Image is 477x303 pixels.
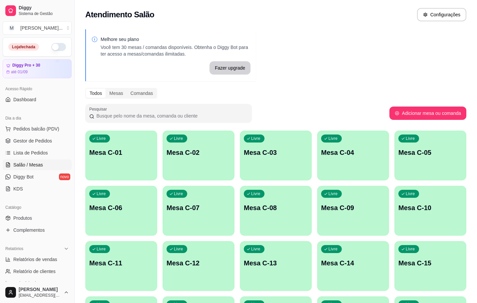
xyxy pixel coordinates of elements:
p: Livre [328,136,338,141]
a: Lista de Pedidos [3,148,72,158]
div: Dia a dia [3,113,72,124]
p: Livre [97,136,106,141]
span: M [8,25,15,31]
span: Relatório de mesas [13,280,54,287]
a: Salão / Mesas [3,159,72,170]
p: Livre [328,191,338,196]
button: LivreMesa C-02 [163,131,235,180]
a: Relatório de clientes [3,266,72,277]
p: Mesa C-01 [89,148,153,157]
a: DiggySistema de Gestão [3,3,72,19]
button: Fazer upgrade [210,61,250,75]
button: [PERSON_NAME][EMAIL_ADDRESS][DOMAIN_NAME] [3,284,72,300]
button: LivreMesa C-09 [317,186,389,236]
p: Livre [328,246,338,252]
p: Livre [97,191,106,196]
span: KDS [13,185,23,192]
span: [PERSON_NAME] [19,287,61,293]
div: Todos [86,89,106,98]
button: LivreMesa C-15 [394,241,466,291]
p: Mesa C-06 [89,203,153,212]
button: LivreMesa C-04 [317,131,389,180]
button: LivreMesa C-07 [163,186,235,236]
span: Pedidos balcão (PDV) [13,126,59,132]
p: Mesa C-09 [321,203,385,212]
button: Adicionar mesa ou comanda [389,107,466,120]
button: Select a team [3,21,72,35]
span: Relatório de clientes [13,268,56,275]
div: Catálogo [3,202,72,213]
span: Lista de Pedidos [13,150,48,156]
a: Diggy Pro + 30até 01/09 [3,59,72,78]
p: Livre [406,246,415,252]
a: KDS [3,183,72,194]
a: Complementos [3,225,72,235]
span: Relatórios [5,246,23,251]
p: Mesa C-04 [321,148,385,157]
a: Produtos [3,213,72,223]
p: Mesa C-08 [244,203,308,212]
p: Mesa C-13 [244,258,308,268]
button: Configurações [417,8,466,21]
p: Você tem 30 mesas / comandas disponíveis. Obtenha o Diggy Bot para ter acesso a mesas/comandas il... [101,44,250,57]
button: LivreMesa C-08 [240,186,312,236]
div: Acesso Rápido [3,84,72,94]
button: LivreMesa C-11 [85,241,157,291]
button: LivreMesa C-14 [317,241,389,291]
p: Livre [406,136,415,141]
label: Pesquisar [89,106,109,112]
p: Livre [97,246,106,252]
span: Gestor de Pedidos [13,138,52,144]
button: LivreMesa C-06 [85,186,157,236]
span: Complementos [13,227,45,233]
a: Gestor de Pedidos [3,136,72,146]
article: até 01/09 [11,69,28,75]
button: Alterar Status [51,43,66,51]
p: Livre [174,246,183,252]
article: Diggy Pro + 30 [12,63,40,68]
span: Sistema de Gestão [19,11,69,16]
div: Comandas [127,89,157,98]
p: Mesa C-03 [244,148,308,157]
span: Salão / Mesas [13,161,43,168]
span: Diggy Bot [13,173,34,180]
button: LivreMesa C-13 [240,241,312,291]
p: Livre [251,136,260,141]
div: Mesas [106,89,127,98]
p: Livre [174,136,183,141]
p: Mesa C-02 [167,148,231,157]
p: Mesa C-12 [167,258,231,268]
p: Mesa C-15 [398,258,462,268]
p: Mesa C-05 [398,148,462,157]
button: Pedidos balcão (PDV) [3,124,72,134]
div: Loja fechada [8,43,39,51]
span: Dashboard [13,96,36,103]
a: Relatórios de vendas [3,254,72,265]
p: Livre [174,191,183,196]
h2: Atendimento Salão [85,9,154,20]
button: LivreMesa C-10 [394,186,466,236]
button: LivreMesa C-12 [163,241,235,291]
span: Diggy [19,5,69,11]
p: Livre [406,191,415,196]
span: Produtos [13,215,32,221]
p: Livre [251,191,260,196]
button: LivreMesa C-05 [394,131,466,180]
span: Relatórios de vendas [13,256,57,263]
p: Mesa C-14 [321,258,385,268]
p: Livre [251,246,260,252]
a: Dashboard [3,94,72,105]
button: LivreMesa C-03 [240,131,312,180]
button: LivreMesa C-01 [85,131,157,180]
input: Pesquisar [94,113,248,119]
div: [PERSON_NAME] ... [20,25,63,31]
a: Diggy Botnovo [3,171,72,182]
p: Mesa C-10 [398,203,462,212]
p: Melhore seu plano [101,36,250,43]
p: Mesa C-07 [167,203,231,212]
a: Relatório de mesas [3,278,72,289]
p: Mesa C-11 [89,258,153,268]
span: [EMAIL_ADDRESS][DOMAIN_NAME] [19,293,61,298]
